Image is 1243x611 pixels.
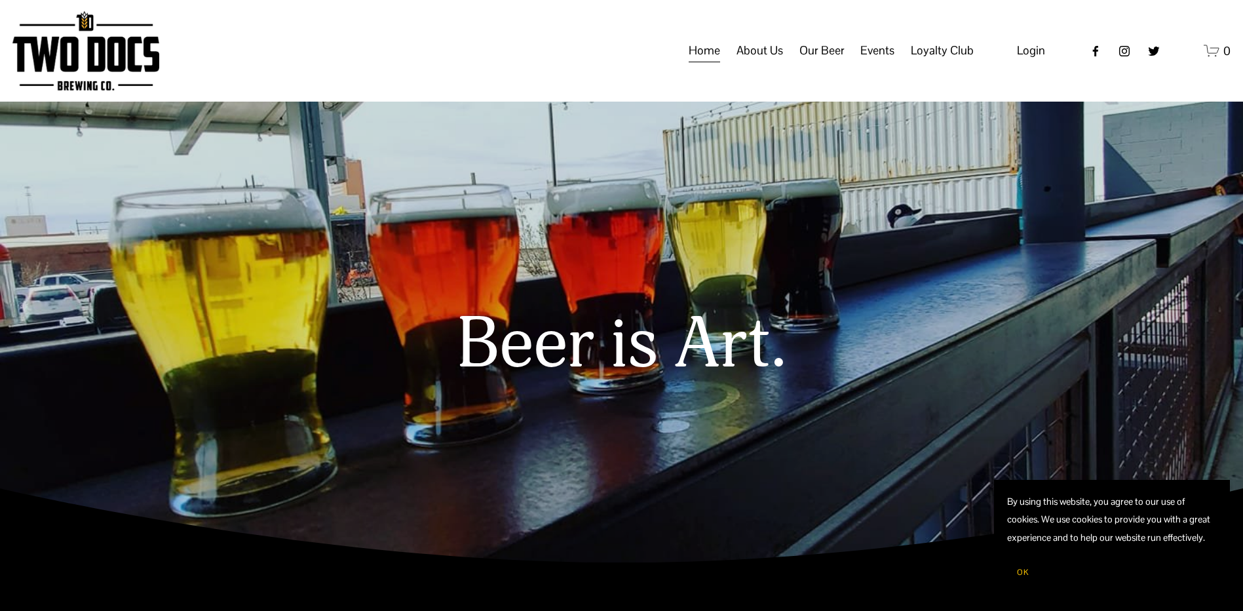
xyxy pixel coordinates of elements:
a: folder dropdown [736,39,783,64]
a: twitter-unauth [1147,45,1160,58]
span: Loyalty Club [911,39,974,62]
section: Cookie banner [994,480,1230,598]
a: folder dropdown [860,39,894,64]
span: OK [1017,567,1029,578]
a: Login [1017,39,1045,62]
span: Login [1017,43,1045,58]
span: Events [860,39,894,62]
button: OK [1007,560,1039,585]
a: folder dropdown [799,39,845,64]
a: Home [689,39,720,64]
a: instagram-unauth [1118,45,1131,58]
a: Facebook [1089,45,1102,58]
a: 0 items in cart [1204,43,1231,59]
span: About Us [736,39,783,62]
img: Two Docs Brewing Co. [12,11,159,90]
a: folder dropdown [911,39,974,64]
span: Our Beer [799,39,845,62]
span: 0 [1223,43,1231,58]
h1: Beer is Art. [163,305,1080,385]
p: By using this website, you agree to our use of cookies. We use cookies to provide you with a grea... [1007,493,1217,547]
